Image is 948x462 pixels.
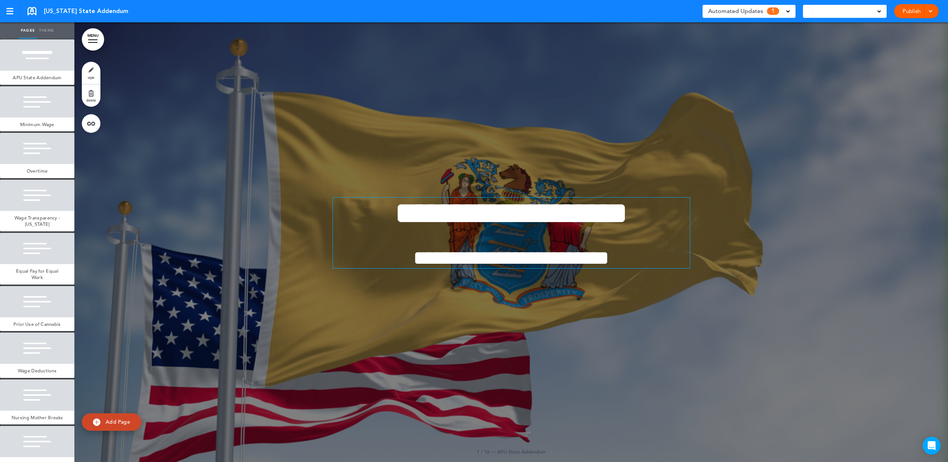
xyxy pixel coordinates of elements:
span: [US_STATE] State Addendum [44,7,128,15]
span: Add Page [106,418,130,425]
span: APU State Addendum [13,74,61,81]
span: Minimum Wage [20,121,54,128]
span: Wage Transparency - [US_STATE] [15,215,60,228]
a: Publish [900,4,923,18]
div: Open Intercom Messenger [923,437,941,455]
a: delete [82,84,100,107]
a: Pages [19,22,37,39]
span: 1 [767,7,779,15]
span: Wage Deductions [18,368,57,374]
span: — [491,449,496,455]
span: Overtime [27,168,48,174]
span: Equal Pay for Equal Work [16,268,58,281]
a: MENU [82,28,104,51]
span: APU State Addendum [497,449,546,455]
img: add.svg [93,418,100,426]
span: Automated Updates [708,6,763,16]
span: Nursing Mother Breaks [12,414,63,421]
span: style [88,75,94,80]
span: Prior Use of Cannabis [13,321,61,327]
a: Add Page [82,413,141,431]
a: Theme [37,22,56,39]
span: 1 / 16 [477,449,489,455]
a: style [82,62,100,84]
span: delete [86,98,96,102]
